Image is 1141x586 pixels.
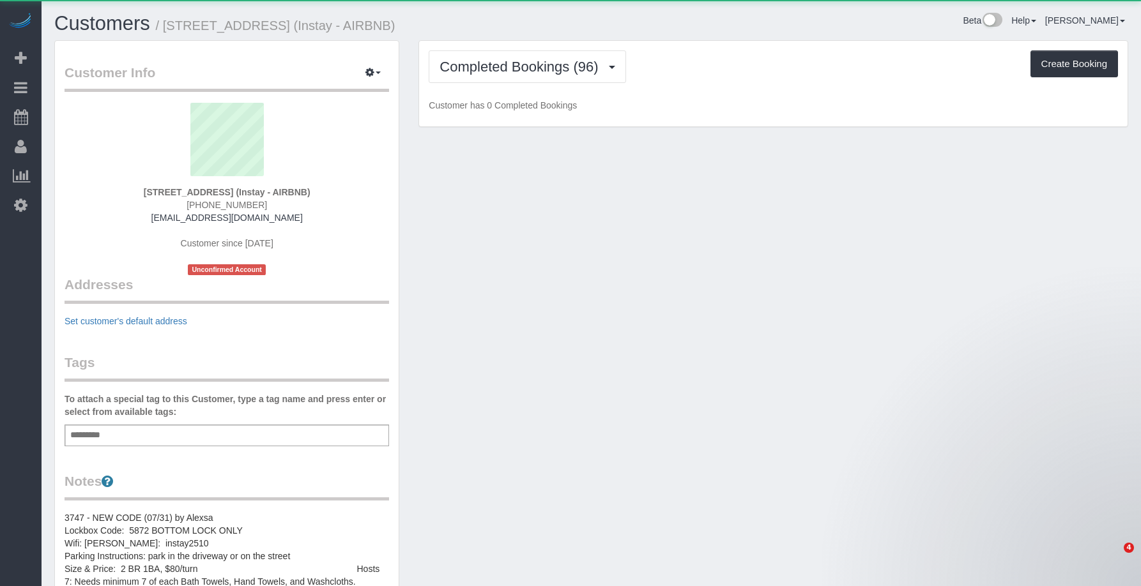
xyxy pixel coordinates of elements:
[65,472,389,500] legend: Notes
[65,353,389,382] legend: Tags
[1030,50,1118,77] button: Create Booking
[1124,543,1134,553] span: 4
[65,63,389,92] legend: Customer Info
[1098,543,1128,573] iframe: Intercom live chat
[1045,15,1125,26] a: [PERSON_NAME]
[54,12,150,34] a: Customers
[963,15,1002,26] a: Beta
[65,393,389,418] label: To attach a special tag to this Customer, type a tag name and press enter or select from availabl...
[187,200,267,210] span: [PHONE_NUMBER]
[188,264,266,275] span: Unconfirmed Account
[8,13,33,31] img: Automaid Logo
[181,238,273,248] span: Customer since [DATE]
[1011,15,1036,26] a: Help
[151,213,303,223] a: [EMAIL_ADDRESS][DOMAIN_NAME]
[981,13,1002,29] img: New interface
[429,50,625,83] button: Completed Bookings (96)
[65,316,187,326] a: Set customer's default address
[429,99,1118,112] p: Customer has 0 Completed Bookings
[144,187,310,197] strong: [STREET_ADDRESS] (Instay - AIRBNB)
[156,19,395,33] small: / [STREET_ADDRESS] (Instay - AIRBNB)
[440,59,604,75] span: Completed Bookings (96)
